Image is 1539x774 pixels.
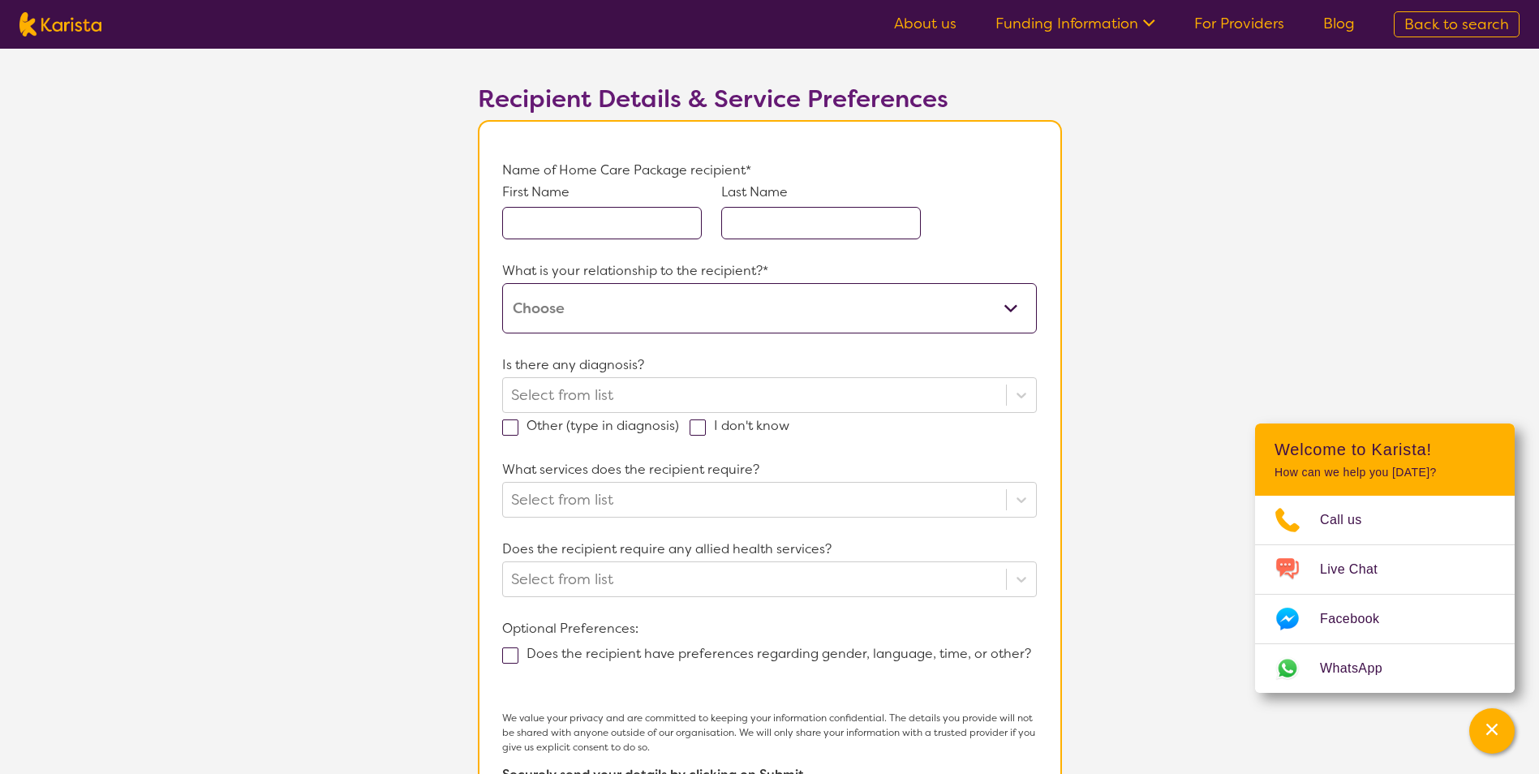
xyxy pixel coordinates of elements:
[502,158,1036,183] p: Name of Home Care Package recipient*
[1320,508,1382,532] span: Call us
[1255,644,1515,693] a: Web link opens in a new tab.
[502,617,1036,641] p: Optional Preferences:
[478,84,1062,114] h2: Recipient Details & Service Preferences
[1323,14,1355,33] a: Blog
[502,711,1036,755] p: We value your privacy and are committed to keeping your information confidential. The details you...
[502,353,1036,377] p: Is there any diagnosis?
[502,537,1036,561] p: Does the recipient require any allied health services?
[1394,11,1520,37] a: Back to search
[1275,466,1495,479] p: How can we help you [DATE]?
[502,183,702,202] p: First Name
[1255,424,1515,693] div: Channel Menu
[894,14,957,33] a: About us
[1194,14,1284,33] a: For Providers
[19,12,101,37] img: Karista logo
[690,417,800,434] label: I don't know
[502,417,690,434] label: Other (type in diagnosis)
[1320,656,1402,681] span: WhatsApp
[1469,708,1515,754] button: Channel Menu
[1275,440,1495,459] h2: Welcome to Karista!
[502,645,1031,687] label: Does the recipient have preferences regarding gender, language, time, or other?
[995,14,1155,33] a: Funding Information
[721,183,921,202] p: Last Name
[1255,496,1515,693] ul: Choose channel
[502,259,1036,283] p: What is your relationship to the recipient?*
[1320,607,1399,631] span: Facebook
[1404,15,1509,34] span: Back to search
[502,458,1036,482] p: What services does the recipient require?
[1320,557,1397,582] span: Live Chat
